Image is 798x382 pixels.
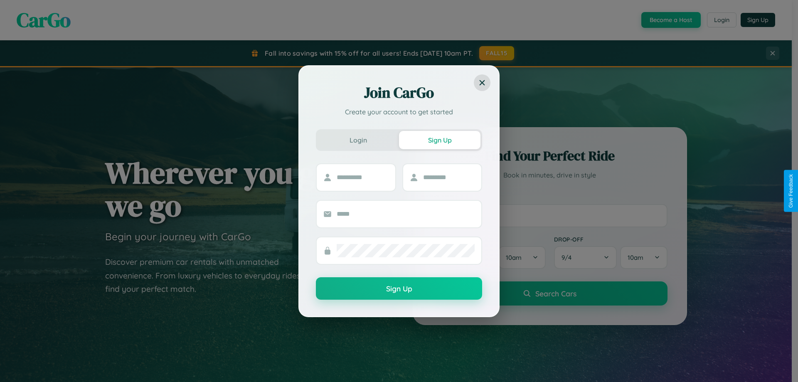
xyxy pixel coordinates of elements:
p: Create your account to get started [316,107,482,117]
button: Sign Up [399,131,480,149]
button: Sign Up [316,277,482,300]
div: Give Feedback [788,174,794,208]
h2: Join CarGo [316,83,482,103]
button: Login [318,131,399,149]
